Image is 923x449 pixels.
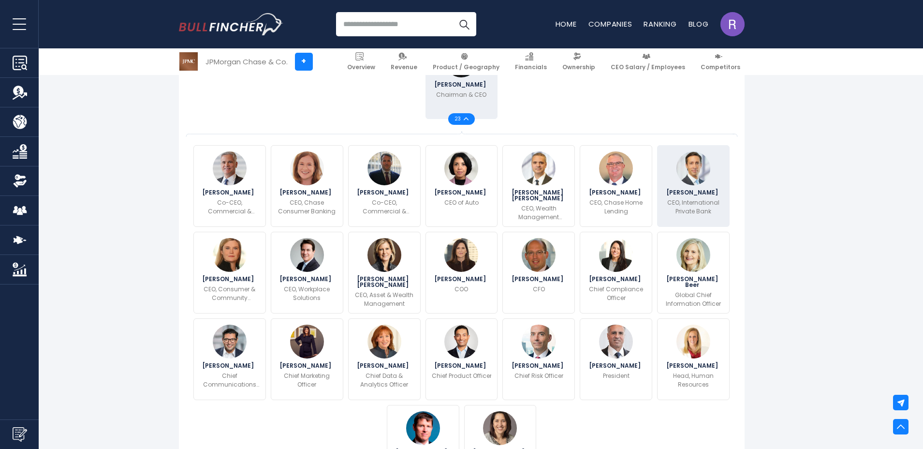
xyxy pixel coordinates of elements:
[676,238,710,272] img: Lori A. Beer
[514,372,563,380] p: Chief Risk Officer
[644,19,676,29] a: Ranking
[277,372,337,389] p: Chief Marketing Officer
[271,145,343,227] a: Jennifer Roberts [PERSON_NAME] CEO, Chase Consumer Banking
[179,52,198,71] img: JPM logo
[205,56,288,67] div: JPMorgan Chase & Co.
[611,63,685,71] span: CEO Salary / Employees
[696,48,745,75] a: Competitors
[502,232,575,314] a: Jeremy Barnum [PERSON_NAME] CFO
[271,318,343,400] a: Carla Hassan [PERSON_NAME] Chief Marketing Officer
[200,285,260,302] p: CEO, Consumer & Community Banking
[434,276,489,282] span: [PERSON_NAME]
[202,363,257,369] span: [PERSON_NAME]
[279,363,334,369] span: [PERSON_NAME]
[434,363,489,369] span: [PERSON_NAME]
[277,198,337,216] p: CEO, Chase Consumer Banking
[425,318,498,400] a: Rohan Amin [PERSON_NAME] Chief Product Officer
[657,318,730,400] a: Robin Leopold [PERSON_NAME] Head, Human Resources
[295,53,313,71] a: +
[179,13,283,35] a: Go to homepage
[213,151,247,185] img: Douglas B. Petno
[348,318,421,400] a: Teresa Heitsenrether [PERSON_NAME] Chief Data & Analytics Officer
[367,151,401,185] img: Troy Rohrbaugh
[606,48,689,75] a: CEO Salary / Employees
[522,238,556,272] img: Jeremy Barnum
[13,174,27,188] img: Ownership
[425,232,498,314] a: Jennifer Piepszak [PERSON_NAME] COO
[689,19,709,29] a: Blog
[179,13,283,35] img: Bullfincher logo
[348,145,421,227] a: Troy Rohrbaugh [PERSON_NAME] Co-CEO, Commercial & Investment Bank
[666,190,721,195] span: [PERSON_NAME]
[454,117,464,121] span: 23
[533,285,545,294] p: CFO
[348,232,421,314] a: Mary Callahan Erdoes [PERSON_NAME] [PERSON_NAME] CEO, Asset & Wealth Management
[657,232,730,314] a: Lori A. Beer [PERSON_NAME] Beer Global Chief Information Officer
[444,238,478,272] img: Jennifer Piepszak
[483,411,517,445] img: Stacey Friedman
[354,198,414,216] p: Co-CEO, Commercial & Investment Bank
[603,372,630,380] p: President
[386,48,422,75] a: Revenue
[433,63,499,71] span: Product / Geography
[454,285,468,294] p: COO
[277,285,337,302] p: CEO, Workplace Solutions
[657,145,730,227] a: Adam Tejpaul [PERSON_NAME] CEO, International Private Bank
[663,198,723,216] p: CEO, International Private Bank
[701,63,740,71] span: Competitors
[512,276,566,282] span: [PERSON_NAME]
[357,190,411,195] span: [PERSON_NAME]
[663,372,723,389] p: Head, Human Resources
[452,12,476,36] button: Search
[213,325,247,359] img: Pablo Rodriguez
[193,318,266,400] a: Pablo Rodriguez [PERSON_NAME] Chief Communications Officer
[580,318,652,400] a: Daniel E. Pinto [PERSON_NAME] President
[354,291,414,308] p: CEO, Asset & Wealth Management
[676,151,710,185] img: Adam Tejpaul
[558,48,600,75] a: Ownership
[213,238,247,272] img: Marianne Lake
[200,198,260,216] p: Co-CEO, Commercial & Investment Bank
[512,363,566,369] span: [PERSON_NAME]
[290,151,324,185] img: Jennifer Roberts
[200,372,260,389] p: Chief Communications Officer
[343,48,380,75] a: Overview
[202,276,257,282] span: [PERSON_NAME]
[444,198,479,207] p: CEO of Auto
[502,318,575,400] a: Ashley Bacon [PERSON_NAME] Chief Risk Officer
[663,291,723,308] p: Global Chief Information Officer
[589,276,644,282] span: [PERSON_NAME]
[556,19,577,29] a: Home
[347,63,375,71] span: Overview
[193,145,266,227] a: Douglas B. Petno [PERSON_NAME] Co-CEO, Commercial & Investment Bank
[367,325,401,359] img: Teresa Heitsenrether
[357,363,411,369] span: [PERSON_NAME]
[502,145,575,227] a: Martin Guillermo Marron [PERSON_NAME] [PERSON_NAME] CEO, Wealth Management Solutions
[589,363,644,369] span: [PERSON_NAME]
[271,232,343,314] a: Vince La Padula [PERSON_NAME] CEO, Workplace Solutions
[425,145,498,227] a: Leslie Wims Morris [PERSON_NAME] CEO of Auto
[586,285,646,302] p: Chief Compliance Officer
[580,232,652,314] a: Danielle Bartolomei [PERSON_NAME] Chief Compliance Officer
[434,190,489,195] span: [PERSON_NAME]
[588,19,632,29] a: Companies
[509,204,569,222] p: CEO, Wealth Management Solutions
[509,190,569,201] span: [PERSON_NAME] [PERSON_NAME]
[406,411,440,445] img: Tim Berry
[290,238,324,272] img: Vince La Padula
[515,63,547,71] span: Financials
[522,151,556,185] img: Martin Guillermo Marron
[354,276,414,288] span: [PERSON_NAME] [PERSON_NAME]
[425,37,498,119] a: Jamie Dimon [PERSON_NAME] Chairman & CEO 23
[444,151,478,185] img: Leslie Wims Morris
[599,151,633,185] img: Sean Grzebin
[444,325,478,359] img: Rohan Amin
[279,276,334,282] span: [PERSON_NAME]
[562,63,595,71] span: Ownership
[663,276,723,288] span: [PERSON_NAME] Beer
[599,325,633,359] img: Daniel E. Pinto
[522,325,556,359] img: Ashley Bacon
[290,325,324,359] img: Carla Hassan
[511,48,551,75] a: Financials
[428,48,504,75] a: Product / Geography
